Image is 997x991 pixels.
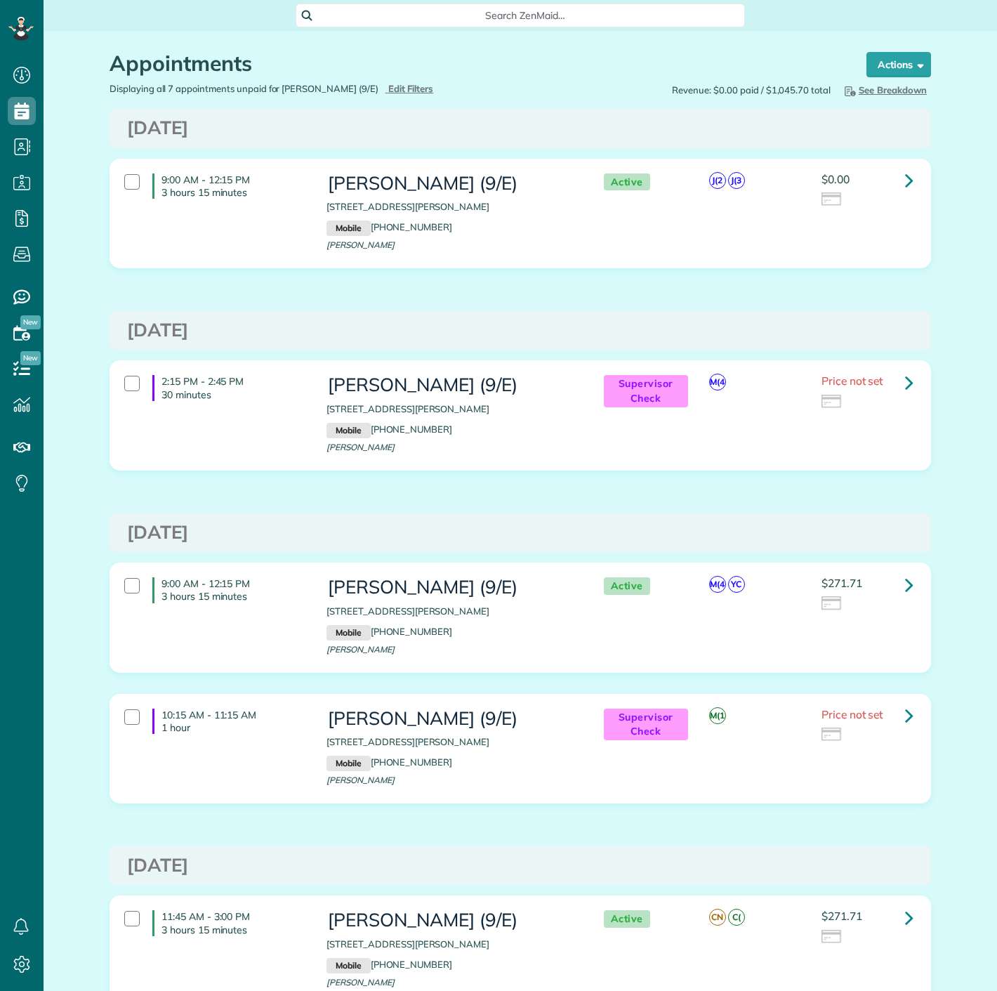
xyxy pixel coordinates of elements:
[821,395,843,410] img: icon_credit_card_neutral-3d9a980bd25ce6dbb0f2033d7200983694762465c175678fcbc2d8f4bc43548e.png
[127,118,913,138] h3: [DATE]
[326,735,575,749] p: [STREET_ADDRESS][PERSON_NAME]
[326,424,452,435] a: Mobile[PHONE_NUMBER]
[821,909,862,923] span: $271.71
[388,83,434,94] span: Edit Filters
[604,375,688,407] span: Supervisor Check
[728,909,745,926] span: C(
[821,374,883,388] span: Price not set
[326,442,395,452] span: [PERSON_NAME]
[604,577,650,595] span: Active
[326,977,395,987] span: [PERSON_NAME]
[127,320,913,341] h3: [DATE]
[326,173,575,194] h3: [PERSON_NAME] (9/E)
[709,374,726,391] span: M(4
[821,707,883,721] span: Price not set
[127,523,913,543] h3: [DATE]
[152,910,305,936] h4: 11:45 AM - 3:00 PM
[326,709,575,729] h3: [PERSON_NAME] (9/E)
[20,315,41,329] span: New
[326,938,575,951] p: [STREET_ADDRESS][PERSON_NAME]
[604,173,650,191] span: Active
[326,959,452,970] a: Mobile[PHONE_NUMBER]
[161,721,305,734] p: 1 hour
[99,82,520,96] div: Displaying all 7 appointments unpaid for [PERSON_NAME] (9/E)
[672,84,831,97] span: Revenue: $0.00 paid / $1,045.70 total
[326,644,395,655] span: [PERSON_NAME]
[20,351,41,365] span: New
[385,83,434,94] a: Edit Filters
[821,576,862,590] span: $271.71
[326,958,370,973] small: Mobile
[326,605,575,618] p: [STREET_ADDRESS][PERSON_NAME]
[821,192,843,208] img: icon_credit_card_neutral-3d9a980bd25ce6dbb0f2033d7200983694762465c175678fcbc2d8f4bc43548e.png
[709,576,726,593] span: M(4
[127,855,913,876] h3: [DATE]
[161,388,305,401] p: 30 minutes
[110,52,840,75] h1: Appointments
[326,221,452,232] a: Mobile[PHONE_NUMBER]
[842,84,927,96] span: See Breakdown
[152,173,305,199] h4: 9:00 AM - 12:15 PM
[326,756,370,771] small: Mobile
[326,626,452,637] a: Mobile[PHONE_NUMBER]
[821,172,850,186] span: $0.00
[838,82,931,98] button: See Breakdown
[326,375,575,395] h3: [PERSON_NAME] (9/E)
[326,200,575,214] p: [STREET_ADDRESS][PERSON_NAME]
[161,186,305,199] p: 3 hours 15 minutes
[326,625,370,641] small: Mobile
[821,596,843,612] img: icon_credit_card_neutral-3d9a980bd25ce6dbb0f2033d7200983694762465c175678fcbc2d8f4bc43548e.png
[709,172,726,189] span: J(2
[821,930,843,945] img: icon_credit_card_neutral-3d9a980bd25ce6dbb0f2033d7200983694762465c175678fcbc2d8f4bc43548e.png
[326,221,370,236] small: Mobile
[821,728,843,743] img: icon_credit_card_neutral-3d9a980bd25ce6dbb0f2033d7200983694762465c175678fcbc2d8f4bc43548e.png
[326,423,370,438] small: Mobile
[326,910,575,931] h3: [PERSON_NAME] (9/E)
[152,577,305,603] h4: 9:00 AM - 12:15 PM
[161,924,305,936] p: 3 hours 15 minutes
[326,239,395,250] span: [PERSON_NAME]
[709,707,726,724] span: M(1
[709,909,726,926] span: CN
[728,172,745,189] span: J(3
[152,709,305,734] h4: 10:15 AM - 11:15 AM
[866,52,931,77] button: Actions
[152,375,305,400] h4: 2:15 PM - 2:45 PM
[161,590,305,603] p: 3 hours 15 minutes
[326,577,575,598] h3: [PERSON_NAME] (9/E)
[326,775,395,785] span: [PERSON_NAME]
[326,402,575,416] p: [STREET_ADDRESS][PERSON_NAME]
[728,576,745,593] span: YC
[326,756,452,768] a: Mobile[PHONE_NUMBER]
[604,709,688,740] span: Supervisor Check
[604,910,650,928] span: Active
